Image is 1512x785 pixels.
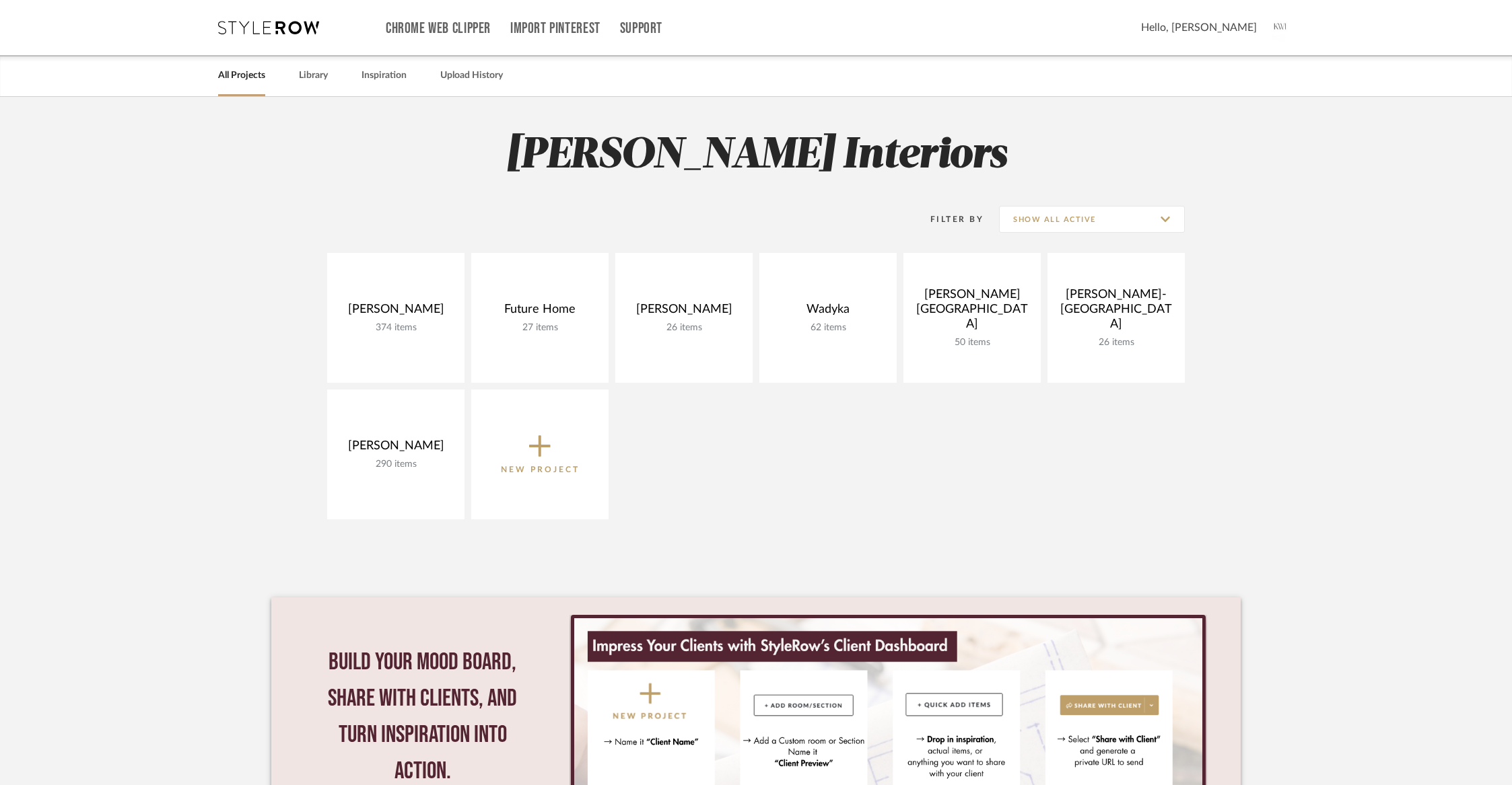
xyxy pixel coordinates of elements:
[362,67,407,85] a: Inspiration
[770,302,886,322] div: Wadyka
[1141,20,1257,36] span: Hello, [PERSON_NAME]
[299,67,328,85] a: Library
[501,463,580,476] p: New Project
[386,23,491,34] a: Chrome Web Clipper
[271,130,1241,181] h2: [PERSON_NAME] Interiors
[338,459,454,470] div: 290 items
[626,302,742,322] div: [PERSON_NAME]
[1058,337,1174,348] div: 26 items
[338,439,454,459] div: [PERSON_NAME]
[914,337,1030,348] div: 50 items
[510,23,600,34] a: Import Pinterest
[913,213,984,226] div: Filter By
[440,67,503,85] a: Upload History
[770,322,886,334] div: 62 items
[218,67,265,85] a: All Projects
[626,322,742,334] div: 26 items
[338,302,454,322] div: [PERSON_NAME]
[471,389,609,519] button: New Project
[482,322,598,334] div: 27 items
[914,287,1030,337] div: [PERSON_NAME] [GEOGRAPHIC_DATA]
[1058,287,1174,337] div: [PERSON_NAME]- [GEOGRAPHIC_DATA]
[1267,13,1295,42] img: avatar
[482,302,598,322] div: Future Home
[620,23,662,34] a: Support
[338,322,454,334] div: 374 items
